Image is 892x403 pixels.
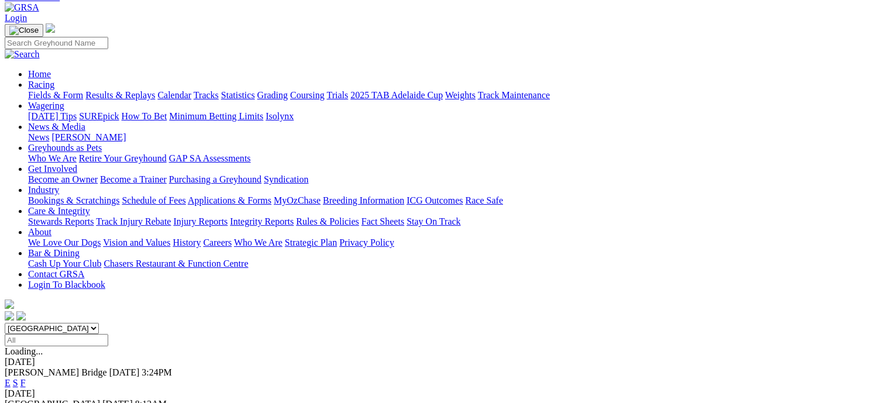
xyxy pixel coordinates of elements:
a: Trials [326,90,348,100]
span: 3:24PM [142,367,172,377]
a: Coursing [290,90,325,100]
a: Track Injury Rebate [96,216,171,226]
a: Become a Trainer [100,174,167,184]
a: Injury Reports [173,216,228,226]
input: Select date [5,334,108,346]
a: Grading [257,90,288,100]
a: How To Bet [122,111,167,121]
a: Industry [28,185,59,195]
button: Toggle navigation [5,24,43,37]
span: [PERSON_NAME] Bridge [5,367,107,377]
a: Vision and Values [103,237,170,247]
a: Minimum Betting Limits [169,111,263,121]
a: About [28,227,51,237]
a: Results & Replays [85,90,155,100]
img: Search [5,49,40,60]
a: Isolynx [266,111,294,121]
a: 2025 TAB Adelaide Cup [350,90,443,100]
img: twitter.svg [16,311,26,321]
a: Fact Sheets [361,216,404,226]
a: [DATE] Tips [28,111,77,121]
a: Greyhounds as Pets [28,143,102,153]
a: Stewards Reports [28,216,94,226]
a: Privacy Policy [339,237,394,247]
a: Purchasing a Greyhound [169,174,261,184]
div: [DATE] [5,357,887,367]
a: Statistics [221,90,255,100]
a: Chasers Restaurant & Function Centre [104,259,248,268]
a: Retire Your Greyhound [79,153,167,163]
a: Home [28,69,51,79]
div: [DATE] [5,388,887,399]
a: Integrity Reports [230,216,294,226]
a: Who We Are [234,237,283,247]
a: Bar & Dining [28,248,80,258]
a: Applications & Forms [188,195,271,205]
a: Login [5,13,27,23]
input: Search [5,37,108,49]
a: S [13,378,18,388]
img: GRSA [5,2,39,13]
a: Bookings & Scratchings [28,195,119,205]
a: F [20,378,26,388]
a: GAP SA Assessments [169,153,251,163]
a: Who We Are [28,153,77,163]
a: MyOzChase [274,195,321,205]
img: facebook.svg [5,311,14,321]
img: logo-grsa-white.png [46,23,55,33]
a: We Love Our Dogs [28,237,101,247]
a: E [5,378,11,388]
div: Care & Integrity [28,216,887,227]
a: Schedule of Fees [122,195,185,205]
div: Wagering [28,111,887,122]
a: Breeding Information [323,195,404,205]
a: Get Involved [28,164,77,174]
a: Race Safe [465,195,502,205]
div: Industry [28,195,887,206]
a: History [173,237,201,247]
div: Bar & Dining [28,259,887,269]
span: [DATE] [109,367,140,377]
img: logo-grsa-white.png [5,299,14,309]
a: Contact GRSA [28,269,84,279]
a: Calendar [157,90,191,100]
a: Track Maintenance [478,90,550,100]
a: Tracks [194,90,219,100]
a: Fields & Form [28,90,83,100]
a: Cash Up Your Club [28,259,101,268]
span: Loading... [5,346,43,356]
a: Weights [445,90,476,100]
img: Close [9,26,39,35]
a: [PERSON_NAME] [51,132,126,142]
a: SUREpick [79,111,119,121]
a: Careers [203,237,232,247]
a: Racing [28,80,54,89]
div: About [28,237,887,248]
div: News & Media [28,132,887,143]
a: Care & Integrity [28,206,90,216]
a: News & Media [28,122,85,132]
a: Syndication [264,174,308,184]
div: Greyhounds as Pets [28,153,887,164]
a: Rules & Policies [296,216,359,226]
a: Wagering [28,101,64,111]
a: News [28,132,49,142]
a: Login To Blackbook [28,280,105,290]
a: ICG Outcomes [407,195,463,205]
div: Get Involved [28,174,887,185]
a: Stay On Track [407,216,460,226]
a: Become an Owner [28,174,98,184]
div: Racing [28,90,887,101]
a: Strategic Plan [285,237,337,247]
